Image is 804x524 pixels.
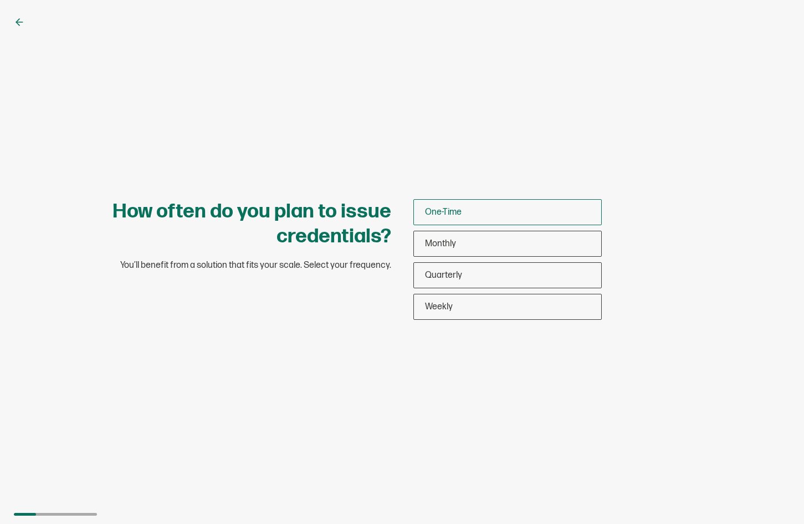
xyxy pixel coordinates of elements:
span: Weekly [425,302,453,312]
span: Monthly [425,238,456,249]
iframe: Chat Widget [619,399,804,524]
span: One-Time [425,207,462,217]
span: You’ll benefit from a solution that fits your scale. Select your frequency. [120,260,391,271]
span: Quarterly [425,270,462,281]
h1: How often do you plan to issue credentials? [81,199,391,249]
